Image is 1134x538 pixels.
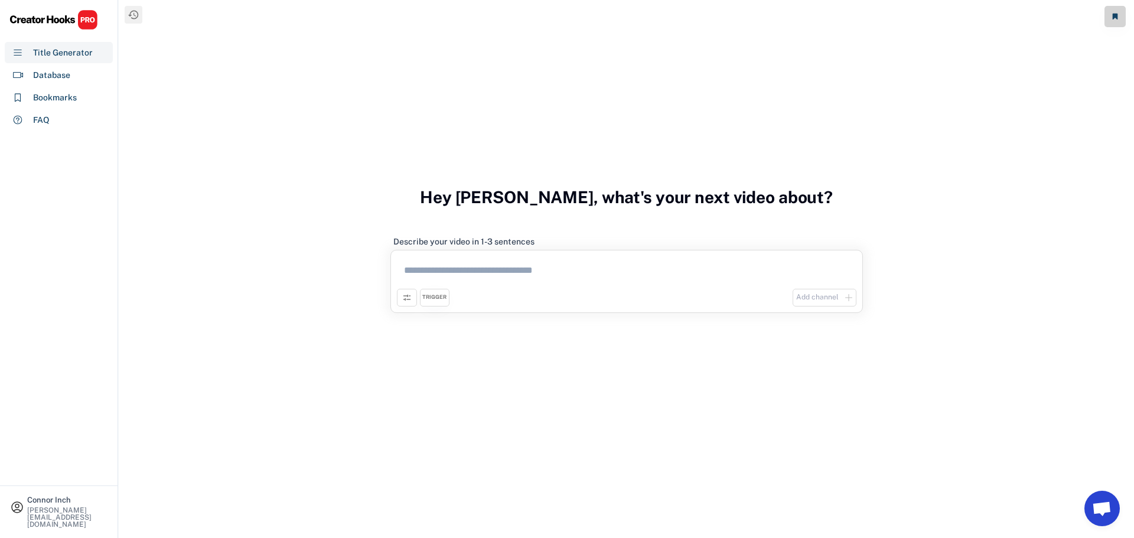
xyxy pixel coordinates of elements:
[796,292,839,302] div: Add channel
[420,175,833,220] h3: Hey [PERSON_NAME], what's your next video about?
[27,507,107,528] div: [PERSON_NAME][EMAIL_ADDRESS][DOMAIN_NAME]
[33,114,50,126] div: FAQ
[393,236,535,247] div: Describe your video in 1-3 sentences
[27,496,107,504] div: Connor Inch
[33,47,93,59] div: Title Generator
[9,9,98,30] img: CHPRO%20Logo.svg
[422,294,447,301] div: TRIGGER
[33,69,70,81] div: Database
[1084,491,1120,526] a: Open chat
[33,92,77,104] div: Bookmarks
